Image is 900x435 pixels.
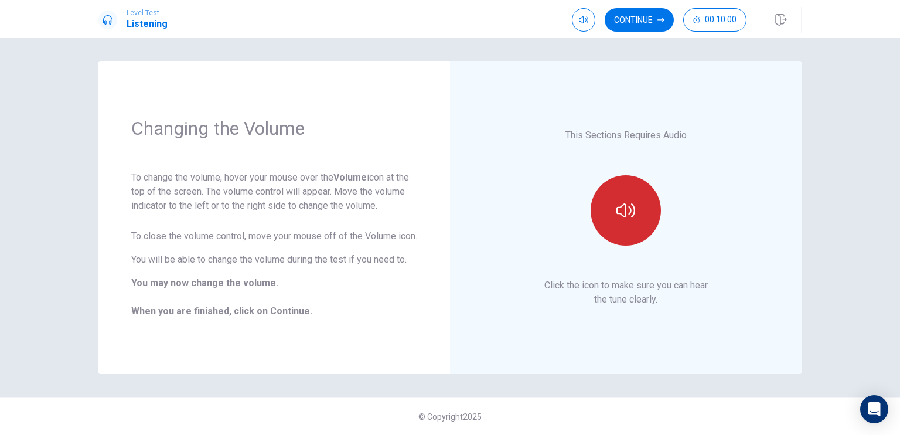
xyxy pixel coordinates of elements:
[127,17,168,31] h1: Listening
[565,128,687,142] p: This Sections Requires Audio
[418,412,482,422] span: © Copyright 2025
[683,8,746,32] button: 00:10:00
[333,172,367,183] strong: Volume
[544,278,708,307] p: Click the icon to make sure you can hear the tune clearly.
[131,277,312,317] b: You may now change the volume. When you are finished, click on Continue.
[131,229,417,243] p: To close the volume control, move your mouse off of the Volume icon.
[860,395,888,423] div: Open Intercom Messenger
[705,15,737,25] span: 00:10:00
[131,171,417,213] p: To change the volume, hover your mouse over the icon at the top of the screen. The volume control...
[127,9,168,17] span: Level Test
[605,8,674,32] button: Continue
[131,117,417,140] h1: Changing the Volume
[131,253,417,267] p: You will be able to change the volume during the test if you need to.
